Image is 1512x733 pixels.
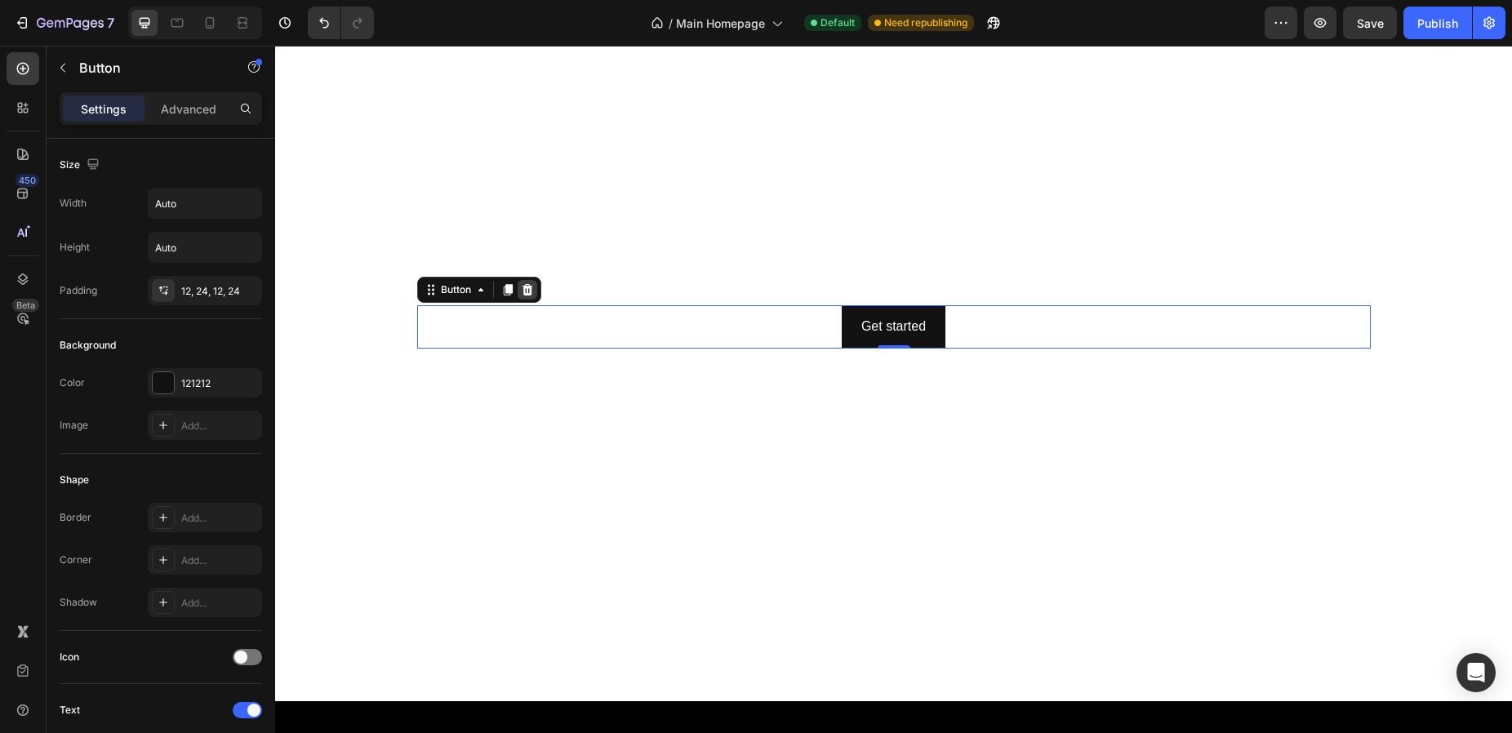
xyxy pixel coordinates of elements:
[275,46,1512,733] iframe: Design area
[60,338,116,353] div: Background
[181,419,258,433] div: Add...
[161,100,216,118] p: Advanced
[60,375,85,390] div: Color
[60,196,87,211] div: Width
[676,15,765,32] span: Main Homepage
[60,240,90,255] div: Height
[1403,7,1472,39] button: Publish
[884,16,967,30] span: Need republishing
[81,100,127,118] p: Settings
[60,510,91,525] div: Border
[149,233,261,262] input: Auto
[586,269,651,293] div: Get started
[60,473,89,487] div: Shape
[820,16,855,30] span: Default
[1456,653,1496,692] div: Open Intercom Messenger
[16,174,39,187] div: 450
[12,299,39,312] div: Beta
[162,237,199,251] div: Button
[60,553,92,567] div: Corner
[567,260,670,303] button: Get started
[149,189,261,218] input: Auto
[7,7,122,39] button: 7
[60,283,97,298] div: Padding
[60,650,79,664] div: Icon
[79,58,218,78] p: Button
[60,703,80,717] div: Text
[1417,15,1458,32] div: Publish
[1357,16,1384,30] span: Save
[181,284,258,299] div: 12, 24, 12, 24
[60,595,97,610] div: Shadow
[181,596,258,611] div: Add...
[1343,7,1397,39] button: Save
[308,7,374,39] div: Undo/Redo
[60,418,88,433] div: Image
[181,376,258,391] div: 121212
[181,553,258,568] div: Add...
[60,154,103,176] div: Size
[669,15,673,32] span: /
[107,13,114,33] p: 7
[181,511,258,526] div: Add...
